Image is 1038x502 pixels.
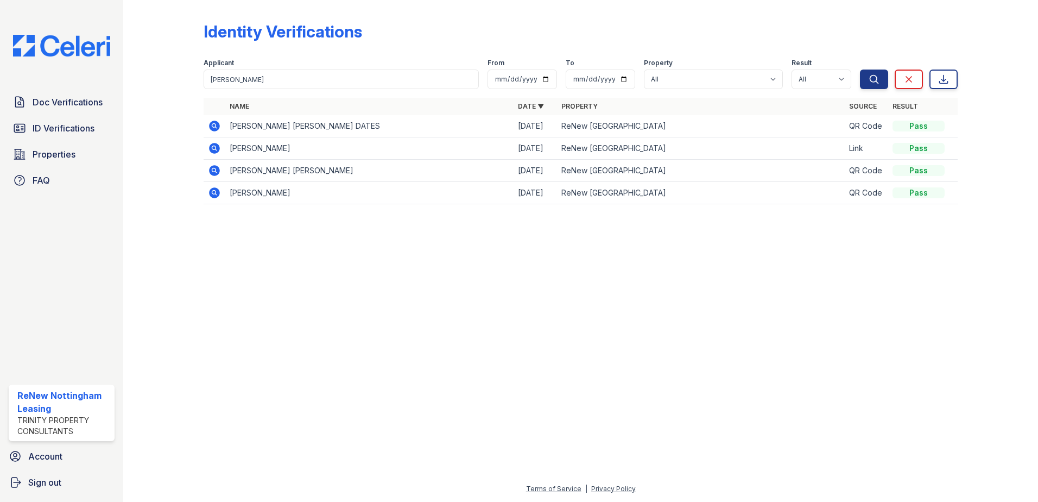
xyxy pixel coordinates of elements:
td: QR Code [845,115,888,137]
a: Result [893,102,918,110]
div: Pass [893,165,945,176]
a: ID Verifications [9,117,115,139]
input: Search by name or phone number [204,70,479,89]
a: Name [230,102,249,110]
div: | [585,485,587,493]
td: Link [845,137,888,160]
span: ID Verifications [33,122,94,135]
td: [PERSON_NAME] [PERSON_NAME] [225,160,514,182]
td: [PERSON_NAME] [PERSON_NAME] DATES [225,115,514,137]
a: Doc Verifications [9,91,115,113]
img: CE_Logo_Blue-a8612792a0a2168367f1c8372b55b34899dd931a85d93a1a3d3e32e68fde9ad4.png [4,35,119,57]
span: Doc Verifications [33,96,103,109]
td: ReNew [GEOGRAPHIC_DATA] [557,137,845,160]
td: [PERSON_NAME] [225,182,514,204]
label: Applicant [204,59,234,67]
td: ReNew [GEOGRAPHIC_DATA] [557,160,845,182]
span: Account [28,450,62,463]
span: Properties [33,148,75,161]
div: Trinity Property Consultants [17,415,110,437]
a: Properties [9,143,115,165]
td: QR Code [845,182,888,204]
div: Identity Verifications [204,22,362,41]
td: [PERSON_NAME] [225,137,514,160]
td: [DATE] [514,160,557,182]
td: QR Code [845,160,888,182]
span: FAQ [33,174,50,187]
a: Date ▼ [518,102,544,110]
a: Sign out [4,472,119,493]
td: [DATE] [514,182,557,204]
div: ReNew Nottingham Leasing [17,389,110,415]
div: Pass [893,187,945,198]
td: [DATE] [514,115,557,137]
label: Result [792,59,812,67]
td: ReNew [GEOGRAPHIC_DATA] [557,182,845,204]
div: Pass [893,143,945,154]
td: [DATE] [514,137,557,160]
td: ReNew [GEOGRAPHIC_DATA] [557,115,845,137]
label: To [566,59,574,67]
a: Property [561,102,598,110]
a: FAQ [9,170,115,191]
label: From [488,59,504,67]
a: Terms of Service [526,485,581,493]
a: Account [4,445,119,467]
div: Pass [893,121,945,131]
label: Property [644,59,673,67]
a: Privacy Policy [591,485,636,493]
span: Sign out [28,476,61,489]
a: Source [849,102,877,110]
